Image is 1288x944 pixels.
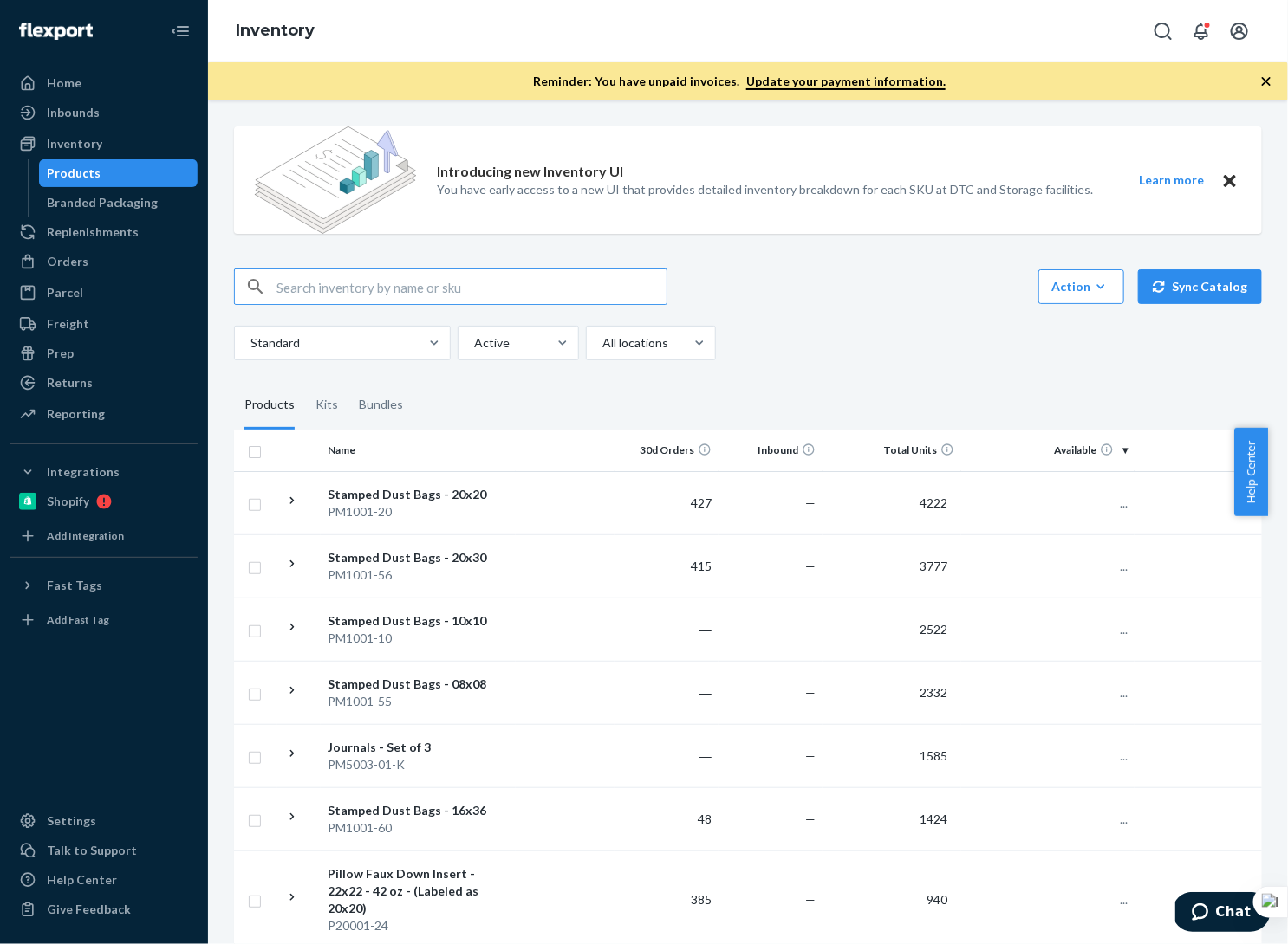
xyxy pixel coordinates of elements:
a: Help Center [10,866,198,894]
p: Introducing new Inventory UI [437,162,623,182]
a: Replenishments [10,218,198,246]
iframe: Opens a widget where you can chat to one of our agents [1175,892,1271,935]
div: PM5003-01-K [328,756,509,773]
div: Kits [315,381,338,430]
div: Prep [47,345,74,362]
a: Inventory [236,21,315,40]
button: Sync Catalog [1138,269,1262,304]
div: Stamped Dust Bags - 16x36 [328,802,509,819]
th: 30d Orders [615,430,719,471]
td: 427 [615,471,719,534]
span: 2332 [913,685,954,700]
div: Parcel [47,284,83,301]
div: Home [47,74,81,92]
div: Stamped Dust Bags - 10x10 [328,612,509,630]
th: Available [961,430,1135,471]
p: ... [968,747,1128,765]
span: — [805,622,816,637]
button: Close [1219,170,1241,191]
th: Name [321,430,516,471]
img: Flexport logo [19,23,93,40]
div: Orders [47,253,88,270]
div: Products [48,165,101,182]
td: ― [615,724,719,787]
img: new-reports-banner-icon.82668bd98b6a51aee86340f2a7b77ae3.png [255,126,416,234]
button: Open Search Box [1146,14,1181,48]
a: Inbounds [10,99,198,126]
div: Inbounds [47,104,100,121]
p: ... [968,621,1128,638]
div: Shopify [47,493,89,510]
a: Reporting [10,400,198,428]
td: 415 [615,534,719,598]
a: Settings [10,807,198,835]
span: — [805,811,816,826]
div: Stamped Dust Bags - 20x20 [328,486,509,503]
button: Close Navigation [163,14,198,48]
div: Products [244,381,295,430]
div: PM1001-10 [328,630,509,647]
div: Fast Tags [47,577,102,594]
p: You have early access to a new UI that provides detailed inventory breakdown for each SKU at DTC ... [437,181,1093,198]
div: Returns [47,374,93,391]
span: 2522 [913,622,954,637]
button: Help Center [1234,428,1268,516]
div: Stamped Dust Bags - 20x30 [328,549,509,566]
button: Talk to Support [10,837,198,864]
button: Integrations [10,458,198,486]
a: Add Fast Tag [10,606,198,634]
input: Active [472,334,474,352]
span: 1424 [913,811,954,826]
div: Add Fast Tag [47,612,109,627]
div: PM1001-56 [328,566,509,584]
button: Open notifications [1184,14,1219,48]
p: ... [968,684,1128,702]
button: Open account menu [1222,14,1257,48]
p: ... [968,558,1128,575]
span: — [805,892,816,907]
div: Pillow Faux Down Insert - 22x22 - 42 oz - (Labeled as 20x20) [328,865,509,917]
td: ― [615,661,719,724]
div: Action [1051,278,1111,295]
span: 1585 [913,748,954,763]
th: Total Units [823,430,961,471]
a: Update your payment information. [746,74,946,90]
span: — [805,559,816,573]
span: — [805,685,816,700]
div: PM1001-60 [328,819,509,837]
span: 3777 [913,559,954,573]
div: PM1001-20 [328,503,509,520]
a: Home [10,69,198,97]
p: ... [968,811,1128,828]
p: ... [968,495,1128,512]
div: Add Integration [47,528,124,543]
div: P20001-24 [328,917,509,934]
div: Journals - Set of 3 [328,739,509,756]
div: Stamped Dust Bags - 08x08 [328,676,509,693]
span: 4222 [913,495,954,510]
input: Search inventory by name or sku [276,269,667,304]
div: Branded Packaging [48,194,159,211]
a: Orders [10,248,198,275]
div: Talk to Support [47,842,137,859]
button: Learn more [1129,170,1215,191]
div: Settings [47,812,96,830]
td: 48 [615,787,719,850]
div: Replenishments [47,223,139,241]
button: Action [1038,269,1124,304]
a: Parcel [10,279,198,307]
p: ... [968,891,1128,908]
p: Reminder: You have unpaid invoices. [533,73,946,90]
ol: breadcrumbs [222,6,329,56]
div: Help Center [47,871,117,889]
div: Bundles [359,381,403,430]
a: Shopify [10,488,198,515]
span: — [805,495,816,510]
div: PM1001-55 [328,693,509,710]
span: 940 [920,892,954,907]
input: Standard [249,334,250,352]
a: Inventory [10,130,198,158]
div: Inventory [47,135,102,152]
